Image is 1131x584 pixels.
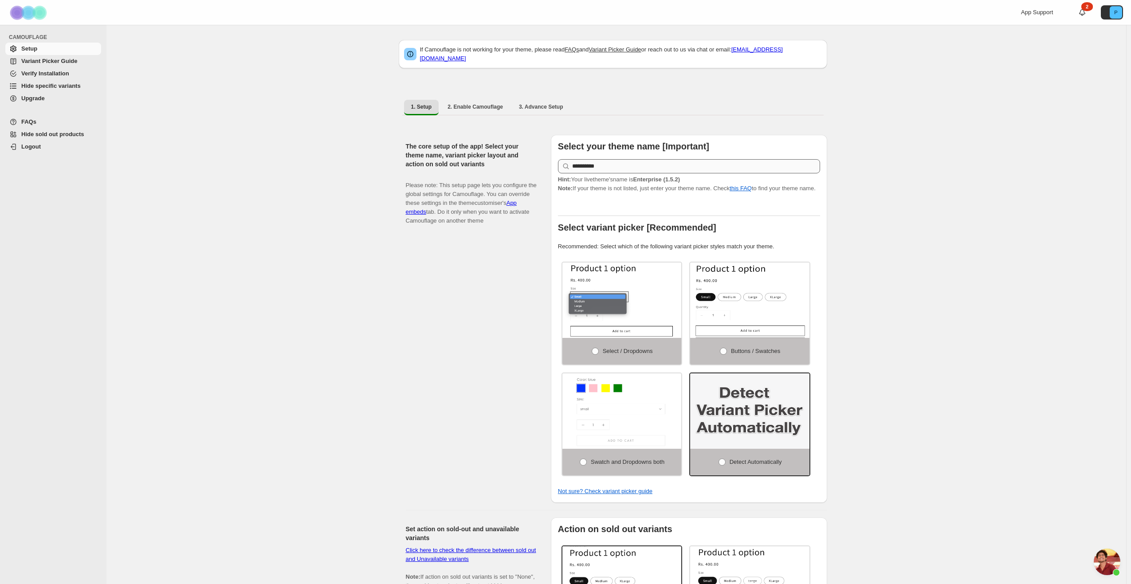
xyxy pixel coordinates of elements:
span: Upgrade [21,95,45,102]
p: If your theme is not listed, just enter your theme name. Check to find your theme name. [558,175,820,193]
img: Detect Automatically [690,373,809,449]
b: Select variant picker [Recommended] [558,223,716,232]
span: FAQs [21,118,36,125]
a: Hide specific variants [5,80,101,92]
span: 1. Setup [411,103,432,110]
span: Variant Picker Guide [21,58,77,64]
span: Hide specific variants [21,82,81,89]
b: Note: [406,573,420,580]
strong: Enterprise (1.5.2) [633,176,680,183]
a: Hide sold out products [5,128,101,141]
span: Select / Dropdowns [603,348,653,354]
a: Open chat [1094,549,1120,575]
span: Your live theme's name is [558,176,680,183]
p: Recommended: Select which of the following variant picker styles match your theme. [558,242,820,251]
img: Swatch and Dropdowns both [562,373,682,449]
a: 2 [1078,8,1087,17]
a: this FAQ [730,185,752,192]
b: Action on sold out variants [558,524,672,534]
span: Hide sold out products [21,131,84,137]
a: Logout [5,141,101,153]
span: Swatch and Dropdowns both [591,459,664,465]
text: P [1114,10,1117,15]
a: Variant Picker Guide [5,55,101,67]
span: 2. Enable Camouflage [448,103,503,110]
span: Verify Installation [21,70,69,77]
a: FAQs [565,46,579,53]
h2: Set action on sold-out and unavailable variants [406,525,537,542]
strong: Note: [558,185,573,192]
span: Buttons / Swatches [731,348,780,354]
span: 3. Advance Setup [519,103,563,110]
span: Setup [21,45,37,52]
img: Camouflage [7,0,51,25]
a: Click here to check the difference between sold out and Unavailable variants [406,547,536,562]
a: Verify Installation [5,67,101,80]
a: Upgrade [5,92,101,105]
span: CAMOUFLAGE [9,34,102,41]
b: Select your theme name [Important] [558,141,709,151]
div: 2 [1081,2,1093,11]
a: Not sure? Check variant picker guide [558,488,652,494]
span: App Support [1021,9,1053,16]
strong: Hint: [558,176,571,183]
h2: The core setup of the app! Select your theme name, variant picker layout and action on sold out v... [406,142,537,169]
img: Select / Dropdowns [562,263,682,338]
p: If Camouflage is not working for your theme, please read and or reach out to us via chat or email: [420,45,822,63]
img: Buttons / Swatches [690,263,809,338]
a: FAQs [5,116,101,128]
span: Logout [21,143,41,150]
a: Setup [5,43,101,55]
button: Avatar with initials P [1101,5,1123,20]
span: Detect Automatically [730,459,782,465]
a: Variant Picker Guide [589,46,641,53]
p: Please note: This setup page lets you configure the global settings for Camouflage. You can overr... [406,172,537,225]
span: Avatar with initials P [1110,6,1122,19]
